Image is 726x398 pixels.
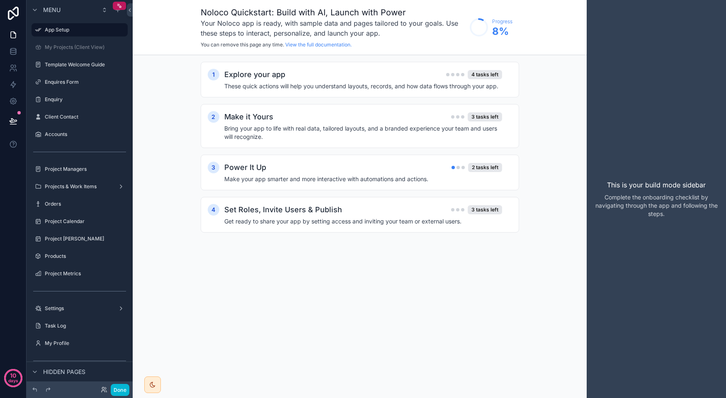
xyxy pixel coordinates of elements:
[224,217,502,226] h4: Get ready to share your app by setting access and inviting your team or external users.
[45,253,126,260] label: Products
[285,41,352,48] a: View the full documentation.
[45,323,126,329] label: Task Log
[32,197,128,211] a: Orders
[45,61,126,68] label: Template Welcome Guide
[224,69,285,80] h2: Explore your app
[32,163,128,176] a: Project Managers
[468,163,502,172] div: 2 tasks left
[45,96,126,103] label: Enquiry
[32,319,128,332] a: Task Log
[43,6,61,14] span: Menu
[32,75,128,89] a: Enquires Form
[45,235,126,242] label: Project [PERSON_NAME]
[201,41,284,48] span: You can remove this page any time.
[492,25,512,38] span: 8 %
[32,110,128,124] a: Client Contact
[133,55,587,256] div: scrollable content
[45,305,114,312] label: Settings
[224,111,273,123] h2: Make it Yours
[224,162,266,173] h2: Power It Up
[208,204,219,216] div: 4
[10,371,16,380] p: 10
[45,340,126,347] label: My Profile
[224,82,502,90] h4: These quick actions will help you understand layouts, records, and how data flows through your app.
[45,270,126,277] label: Project Metrics
[32,58,128,71] a: Template Welcome Guide
[492,18,512,25] span: Progress
[45,201,126,207] label: Orders
[8,375,18,386] p: days
[32,128,128,141] a: Accounts
[45,44,126,51] label: My Projects (Client View)
[208,111,219,123] div: 2
[45,27,123,33] label: App Setup
[224,175,502,183] h4: Make your app smarter and more interactive with automations and actions.
[45,131,126,138] label: Accounts
[224,204,342,216] h2: Set Roles, Invite Users & Publish
[32,232,128,245] a: Project [PERSON_NAME]
[32,93,128,106] a: Enquiry
[45,166,126,172] label: Project Managers
[45,183,114,190] label: Projects & Work Items
[468,112,502,121] div: 3 tasks left
[208,162,219,173] div: 3
[32,302,128,315] a: Settings
[593,193,719,218] p: Complete the onboarding checklist by navigating through the app and following the steps.
[45,218,126,225] label: Project Calendar
[201,7,466,18] h1: Noloco Quickstart: Build with AI, Launch with Power
[32,180,128,193] a: Projects & Work Items
[32,267,128,280] a: Project Metrics
[468,205,502,214] div: 3 tasks left
[32,337,128,350] a: My Profile
[468,70,502,79] div: 4 tasks left
[32,215,128,228] a: Project Calendar
[208,69,219,80] div: 1
[201,18,466,38] h3: Your Noloco app is ready, with sample data and pages tailored to your goals. Use these steps to i...
[45,114,126,120] label: Client Contact
[607,180,706,190] p: This is your build mode sidebar
[111,384,129,396] button: Done
[45,79,126,85] label: Enquires Form
[224,124,502,141] h4: Bring your app to life with real data, tailored layouts, and a branded experience your team and u...
[43,368,85,376] span: Hidden pages
[32,23,128,36] a: App Setup
[32,41,128,54] a: My Projects (Client View)
[32,250,128,263] a: Products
